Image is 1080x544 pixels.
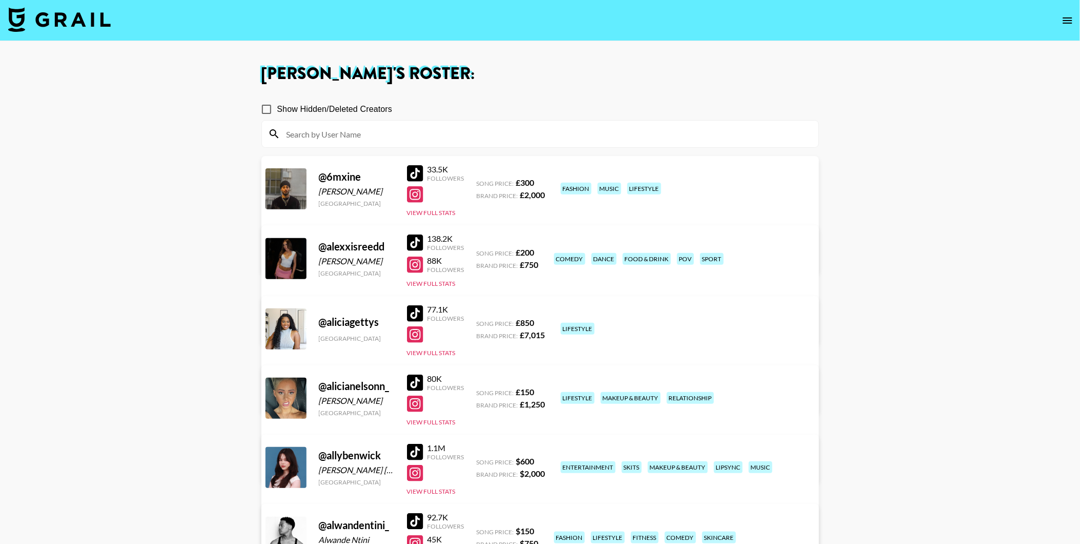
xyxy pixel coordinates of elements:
[319,200,395,207] div: [GEOGRAPHIC_DATA]
[427,512,464,522] div: 92.7K
[561,183,592,195] div: fashion
[407,209,456,217] button: View Full Stats
[520,399,545,409] strong: £ 1,250
[319,478,395,486] div: [GEOGRAPHIC_DATA]
[427,453,464,461] div: Followers
[601,392,661,404] div: makeup & beauty
[1057,10,1078,31] button: open drawer
[622,461,642,473] div: skits
[667,392,714,404] div: relationship
[319,409,395,417] div: [GEOGRAPHIC_DATA]
[427,315,464,322] div: Followers
[319,186,395,197] div: [PERSON_NAME]
[427,266,464,274] div: Followers
[427,384,464,392] div: Followers
[520,330,545,340] strong: £ 7,015
[623,253,671,265] div: food & drink
[319,465,395,475] div: [PERSON_NAME] [PERSON_NAME]
[520,260,539,269] strong: £ 750
[477,332,518,340] span: Brand Price:
[319,519,395,532] div: @ alwandentini_
[516,318,535,327] strong: £ 850
[598,183,621,195] div: music
[520,190,545,200] strong: £ 2,000
[319,380,395,393] div: @ alicianelsonn_
[477,192,518,200] span: Brand Price:
[319,170,395,183] div: @ 6mxine
[520,469,545,478] strong: $ 2,000
[427,374,464,384] div: 80K
[277,103,393,115] span: Show Hidden/Deleted Creators
[702,532,736,543] div: skincare
[665,532,696,543] div: comedy
[427,443,464,453] div: 1.1M
[516,247,535,257] strong: £ 200
[427,164,464,174] div: 33.5K
[477,262,518,269] span: Brand Price:
[561,461,616,473] div: entertainment
[477,389,514,397] span: Song Price:
[319,335,395,342] div: [GEOGRAPHIC_DATA]
[407,488,456,495] button: View Full Stats
[407,280,456,287] button: View Full Stats
[516,526,535,536] strong: $ 150
[714,461,743,473] div: lipsync
[627,183,661,195] div: lifestyle
[477,320,514,327] span: Song Price:
[677,253,694,265] div: pov
[477,471,518,478] span: Brand Price:
[516,178,535,187] strong: £ 300
[280,126,812,142] input: Search by User Name
[319,269,395,277] div: [GEOGRAPHIC_DATA]
[427,522,464,530] div: Followers
[427,256,464,266] div: 88K
[477,249,514,257] span: Song Price:
[516,456,535,466] strong: $ 600
[554,253,585,265] div: comedy
[427,304,464,315] div: 77.1K
[700,253,724,265] div: sport
[477,401,518,409] span: Brand Price:
[427,244,464,251] div: Followers
[319,396,395,406] div: [PERSON_NAME]
[407,349,456,357] button: View Full Stats
[554,532,585,543] div: fashion
[561,323,595,335] div: lifestyle
[516,387,535,397] strong: £ 150
[561,392,595,404] div: lifestyle
[648,461,708,473] div: makeup & beauty
[407,418,456,426] button: View Full Stats
[477,458,514,466] span: Song Price:
[631,532,659,543] div: fitness
[749,461,772,473] div: music
[319,240,395,253] div: @ alexxisreedd
[591,532,625,543] div: lifestyle
[261,66,819,82] h1: [PERSON_NAME] 's Roster:
[592,253,617,265] div: dance
[319,256,395,266] div: [PERSON_NAME]
[319,449,395,462] div: @ allybenwick
[8,7,111,32] img: Grail Talent
[319,316,395,328] div: @ aliciagettys
[427,234,464,244] div: 138.2K
[477,180,514,187] span: Song Price:
[427,174,464,182] div: Followers
[477,528,514,536] span: Song Price:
